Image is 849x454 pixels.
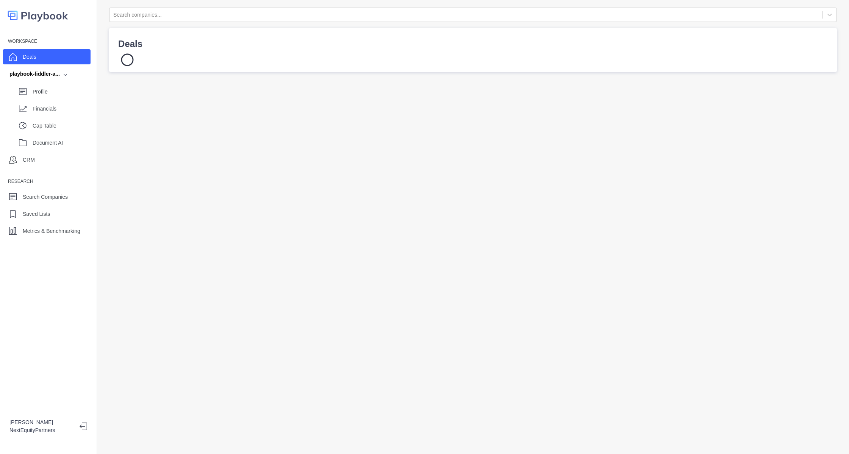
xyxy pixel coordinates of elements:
p: Metrics & Benchmarking [23,227,80,235]
p: Profile [33,88,91,96]
p: Cap Table [33,122,91,130]
div: playbook-fiddler-a... [9,70,60,78]
img: logo-colored [8,8,68,23]
p: Deals [118,37,828,51]
p: Search Companies [23,193,68,201]
p: NextEquityPartners [9,426,73,434]
p: CRM [23,156,35,164]
p: [PERSON_NAME] [9,418,73,426]
p: Saved Lists [23,210,50,218]
p: Financials [33,105,91,113]
p: Deals [23,53,36,61]
p: Document AI [33,139,91,147]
